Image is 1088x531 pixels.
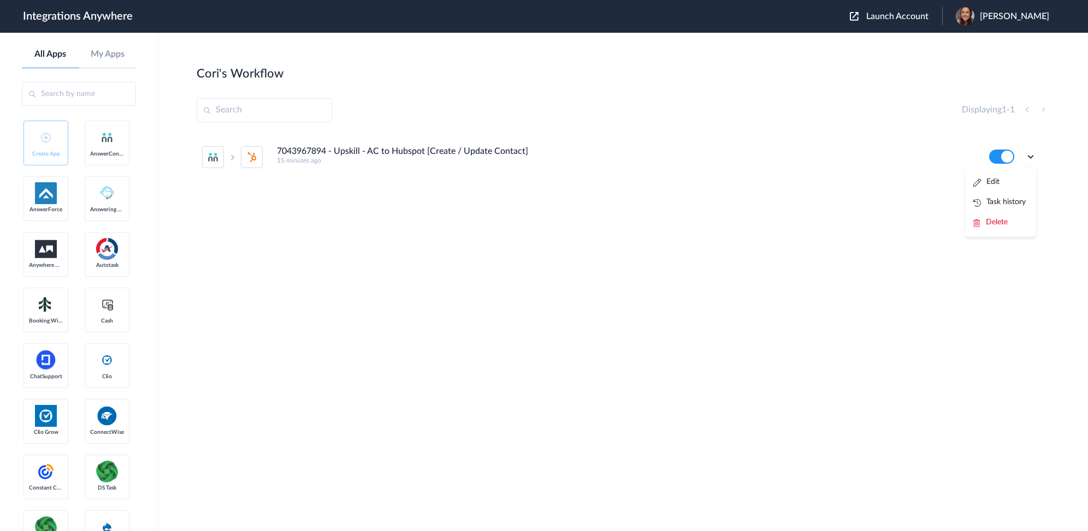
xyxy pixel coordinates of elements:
a: Edit [973,178,1000,186]
span: DS Task [90,485,124,491]
input: Search by name [22,82,136,106]
h4: Displaying - [962,105,1015,115]
span: Constant Contact [29,485,63,491]
span: Booking Widget [29,318,63,324]
span: [PERSON_NAME] [980,11,1049,22]
img: cash-logo.svg [100,298,114,311]
img: af-app-logo.svg [35,182,57,204]
a: All Apps [22,49,79,59]
span: 1 [1002,105,1007,114]
h4: 7043967894 - Upskill - AC to Hubspot [Create / Update Contact] [277,146,528,157]
span: Answering Service [90,206,124,213]
a: My Apps [79,49,137,59]
img: constant-contact.svg [35,461,57,482]
img: Clio.jpg [35,405,57,427]
span: Autotask [90,262,124,269]
img: answerconnect-logo.svg [100,131,114,144]
span: 1 [1010,105,1015,114]
img: head-shot.png [956,7,974,26]
img: Setmore_Logo.svg [35,295,57,314]
span: Anywhere Works [29,262,63,269]
h2: Cori's Workflow [197,67,283,81]
span: AnswerForce [29,206,63,213]
span: Delete [986,218,1008,226]
img: clio-logo.svg [100,354,114,367]
span: ConnectWise [90,429,124,435]
a: Task history [973,198,1026,206]
img: Answering_service.png [96,182,118,204]
input: Search [197,98,332,122]
span: AnswerConnect [90,151,124,157]
h5: 15 minutes ago [277,157,974,164]
img: chatsupport-icon.svg [35,349,57,371]
img: distributedSource.png [96,461,118,482]
span: Clio Grow [29,429,63,435]
span: Clio [90,373,124,380]
span: ChatSupport [29,373,63,380]
span: Launch Account [866,12,929,21]
button: Launch Account [850,11,942,22]
img: launch-acct-icon.svg [850,12,859,21]
img: add-icon.svg [41,133,51,142]
img: connectwise.png [96,405,118,426]
img: aww.png [35,240,57,258]
img: autotask.png [96,238,118,260]
span: Cash [90,318,124,324]
span: Create App [29,151,63,157]
h1: Integrations Anywhere [23,10,133,23]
